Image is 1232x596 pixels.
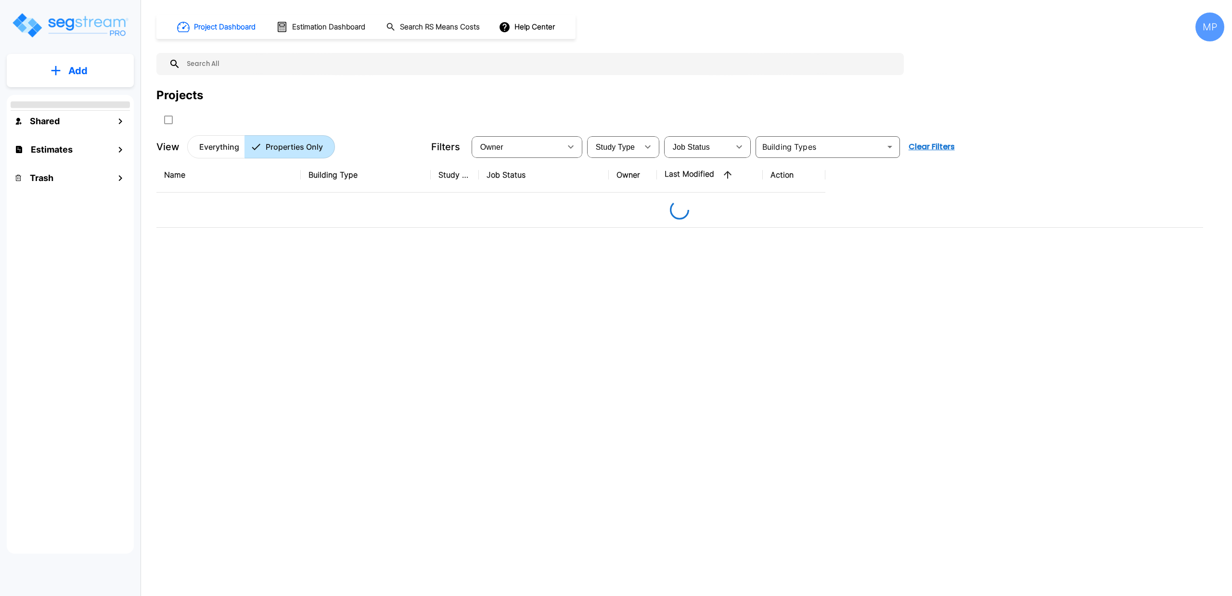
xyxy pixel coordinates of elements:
button: Help Center [497,18,559,36]
img: Logo [11,12,129,39]
div: Platform [187,135,335,158]
th: Last Modified [657,157,763,193]
span: Job Status [673,143,710,151]
div: Projects [156,87,203,104]
button: Clear Filters [905,137,959,156]
button: Search RS Means Costs [382,18,485,37]
p: Add [68,64,88,78]
th: Owner [609,157,657,193]
button: Project Dashboard [173,16,261,38]
h1: Estimation Dashboard [292,22,365,33]
button: Open [883,140,897,154]
th: Action [763,157,825,193]
th: Name [156,157,301,193]
h1: Project Dashboard [194,22,256,33]
input: Search All [180,53,899,75]
h1: Shared [30,115,60,128]
div: Select [589,133,638,160]
button: Estimation Dashboard [272,17,371,37]
th: Building Type [301,157,431,193]
p: Properties Only [266,141,323,153]
h1: Trash [30,171,53,184]
p: Filters [431,140,460,154]
input: Building Types [758,140,881,154]
th: Job Status [479,157,609,193]
p: View [156,140,180,154]
h1: Estimates [31,143,73,156]
h1: Search RS Means Costs [400,22,480,33]
div: Select [666,133,730,160]
span: Study Type [596,143,635,151]
p: Everything [199,141,239,153]
button: SelectAll [159,110,178,130]
th: Study Type [431,157,479,193]
div: MP [1195,13,1224,41]
span: Owner [480,143,503,151]
button: Add [7,57,134,85]
button: Properties Only [244,135,335,158]
div: Select [474,133,561,160]
button: Everything [187,135,245,158]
